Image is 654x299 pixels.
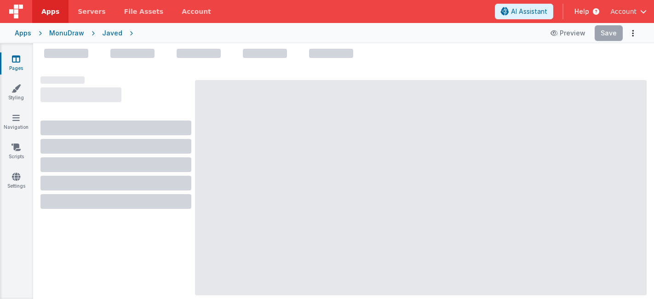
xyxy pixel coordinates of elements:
[511,7,547,16] span: AI Assistant
[626,27,639,40] button: Options
[574,7,589,16] span: Help
[78,7,105,16] span: Servers
[610,7,647,16] button: Account
[545,26,591,40] button: Preview
[15,29,31,38] div: Apps
[124,7,164,16] span: File Assets
[595,25,623,41] button: Save
[102,29,122,38] div: Javed
[610,7,637,16] span: Account
[41,7,59,16] span: Apps
[495,4,553,19] button: AI Assistant
[49,29,84,38] div: MonuDraw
